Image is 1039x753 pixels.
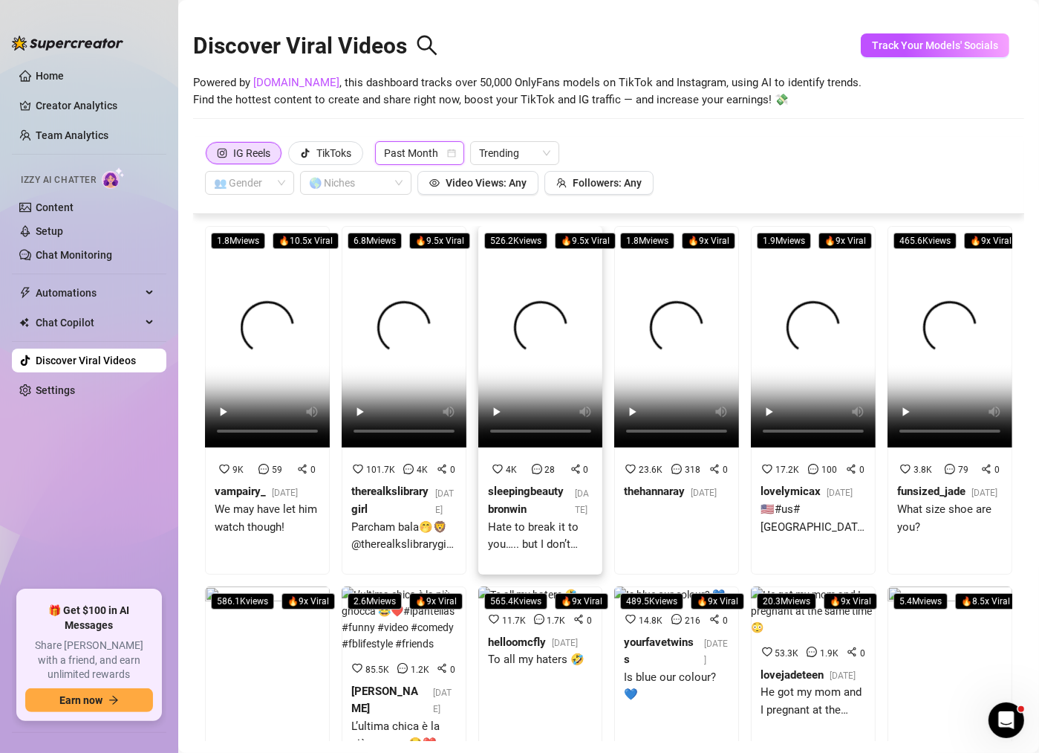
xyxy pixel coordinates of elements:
[435,488,454,515] span: [DATE]
[900,464,911,474] span: heart
[488,485,564,516] strong: sleepingbeautybronwin
[348,233,402,249] span: 6.8M views
[25,604,153,633] span: 🎁 Get $100 in AI Messages
[897,485,965,498] strong: funsized_jade
[639,615,662,626] span: 14.8K
[820,648,838,659] span: 1.9K
[484,593,547,610] span: 565.4K views
[215,485,266,498] strong: vampairy_
[193,74,862,109] span: Powered by , this dashboard tracks over 50,000 OnlyFans models on TikTok and Instagram, using AI ...
[450,665,455,675] span: 0
[36,355,136,366] a: Discover Viral Videos
[506,465,517,475] span: 4K
[19,287,31,299] span: thunderbolt
[397,663,408,673] span: message
[988,702,1024,738] iframe: Intercom live chat
[21,173,96,187] span: Izzy AI Chatter
[830,670,856,681] span: [DATE]
[489,614,499,624] span: heart
[205,226,330,575] a: 1.8Mviews🔥10.5x Viral9K590vampairy_[DATE]We may have let him watch though!
[233,142,270,164] div: IG Reels
[36,225,63,237] a: Setup
[723,465,728,475] span: 0
[751,226,876,575] a: 1.9Mviews🔥9x Viral17.2K1000lovelymicax[DATE]🇺🇸#us#[GEOGRAPHIC_DATA]#unitedstates
[447,149,456,158] span: calendar
[807,647,817,657] span: message
[348,593,402,610] span: 2.6M views
[429,178,440,188] span: eye
[827,488,853,498] span: [DATE]
[964,233,1017,249] span: 🔥 9 x Viral
[760,684,866,719] div: He got my mom and I pregnant at the same time 😳
[492,464,503,474] span: heart
[775,648,799,659] span: 53.3K
[685,465,700,475] span: 318
[272,488,298,498] span: [DATE]
[860,648,865,659] span: 0
[625,614,636,624] span: heart
[821,465,837,475] span: 100
[36,281,141,305] span: Automations
[417,171,538,195] button: Video Views: Any
[272,465,282,475] span: 59
[273,233,339,249] span: 🔥 10.5 x Viral
[887,226,1012,575] a: 465.6Kviews🔥9x Viral3.8K790funsized_jade[DATE]What size shoe are you?
[709,464,720,474] span: share-alt
[981,464,991,474] span: share-alt
[624,485,685,498] strong: thehannaray
[450,465,455,475] span: 0
[215,501,320,536] div: We may have let him watch though!
[913,465,932,475] span: 3.8K
[351,519,457,554] div: Parcham bala🤭🦁 @therealkslibrarygirl 🥰
[36,249,112,261] a: Chat Monitoring
[19,317,29,328] img: Chat Copilot
[36,201,74,213] a: Content
[409,233,470,249] span: 🔥 9.5 x Viral
[502,615,526,626] span: 11.7K
[300,148,310,158] span: tik-tok
[824,593,877,610] span: 🔥 9 x Viral
[704,639,728,665] span: [DATE]
[219,464,229,474] span: heart
[25,688,153,712] button: Earn nowarrow-right
[818,233,872,249] span: 🔥 9 x Viral
[846,464,856,474] span: share-alt
[25,639,153,682] span: Share [PERSON_NAME] with a friend, and earn unlimited rewards
[484,233,547,249] span: 526.2K views
[351,685,418,716] strong: [PERSON_NAME]
[584,465,589,475] span: 0
[573,614,584,624] span: share-alt
[893,233,957,249] span: 465.6K views
[760,485,821,498] strong: lovelymicax
[232,465,244,475] span: 9K
[253,76,339,89] a: [DOMAIN_NAME]
[217,148,227,158] span: instagram
[775,465,799,475] span: 17.2K
[544,171,654,195] button: Followers: Any
[437,464,447,474] span: share-alt
[893,593,948,610] span: 5.4M views
[847,647,857,657] span: share-alt
[555,233,616,249] span: 🔥 9.5 x Viral
[614,226,739,575] a: 1.8Mviews🔥9x Viral23.6K3180thehannaray[DATE]
[352,663,362,673] span: heart
[316,142,351,164] div: TikToks
[639,465,662,475] span: 23.6K
[411,665,429,675] span: 1.2K
[437,663,447,673] span: share-alt
[723,615,728,626] span: 0
[36,129,108,141] a: Team Analytics
[403,464,414,474] span: message
[685,615,700,626] span: 216
[532,464,542,474] span: message
[342,586,466,652] img: L’ultima chica è la più gnocca 😂❤️#ipantellas #funny #video #comedy #fblifestyle #friends
[762,647,772,657] span: heart
[433,688,452,714] span: [DATE]
[36,94,154,117] a: Creator Analytics
[384,142,455,164] span: Past Month
[709,614,720,624] span: share-alt
[620,233,674,249] span: 1.8M views
[575,488,589,515] span: [DATE]
[488,636,546,649] strong: helloomcfly
[587,615,592,626] span: 0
